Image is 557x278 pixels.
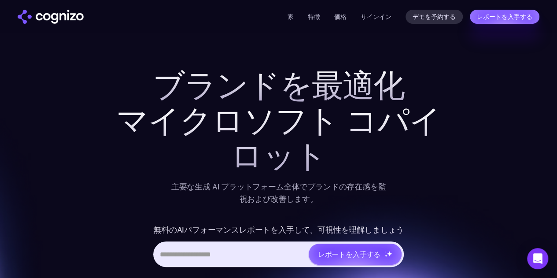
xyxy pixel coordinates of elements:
[171,182,386,204] font: 主要な生成 AI プラットフォーム全体でブランドの存在感を監視および改善します。
[361,13,391,21] font: サインイン
[477,13,532,20] font: レポートを入手する
[153,223,404,271] form: ヒーローURL入力フォーム
[527,248,548,269] div: インターコムメッセンジャーを開く
[308,13,320,21] a: 特徴
[18,10,84,24] a: 家
[153,225,404,235] font: 無料のAIパフォーマンスレポートを入手して、可視性を理解しましょう
[387,251,392,256] img: 星
[308,243,402,266] a: レポートを入手する星星星
[116,101,441,176] font: マイクロソフト コパイロット
[317,250,380,259] font: レポートを入手する
[384,254,387,257] img: 星
[153,66,405,105] font: ブランドを最適化
[288,13,294,21] a: 家
[406,10,463,24] a: デモを予約する
[361,11,391,22] a: サインイン
[334,13,347,21] a: 価格
[18,10,84,24] img: 認識ロゴ
[470,10,539,24] a: レポートを入手する
[413,13,456,20] font: デモを予約する
[384,251,386,252] img: 星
